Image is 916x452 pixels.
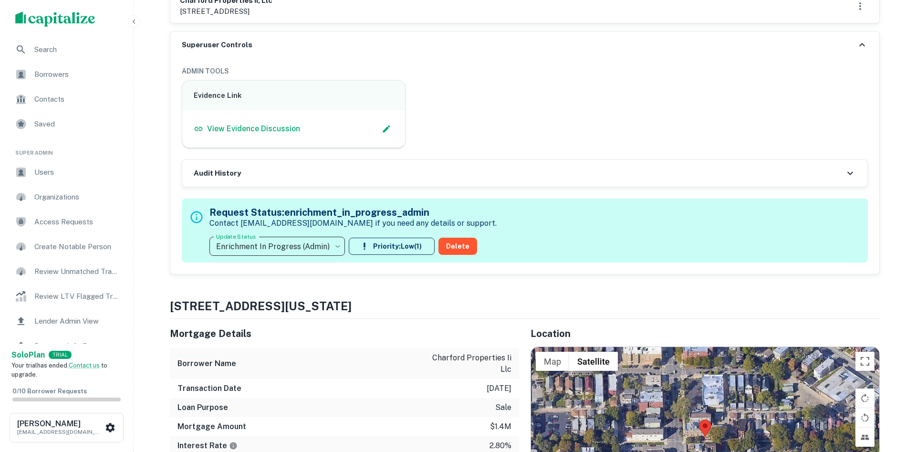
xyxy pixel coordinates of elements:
[194,90,394,101] h6: Evidence Link
[229,441,238,450] svg: The interest rates displayed on the website are for informational purposes only and may be report...
[438,238,477,255] button: Delete
[209,205,497,220] h5: Request Status: enrichment_in_progress_admin
[194,168,241,179] h6: Audit History
[69,362,100,369] a: Contact us
[8,310,125,333] a: Lender Admin View
[170,297,880,315] h4: [STREET_ADDRESS][US_STATE]
[8,113,125,136] a: Saved
[10,413,124,442] button: [PERSON_NAME][EMAIL_ADDRESS][DOMAIN_NAME]
[8,186,125,209] a: Organizations
[209,233,345,260] div: Enrichment In Progress (Admin)
[34,44,120,55] span: Search
[8,38,125,61] a: Search
[489,440,511,452] p: 2.80%
[349,238,435,255] button: Priority:Low(1)
[8,235,125,258] a: Create Notable Person
[34,69,120,80] span: Borrowers
[855,408,874,427] button: Rotate map counterclockwise
[536,352,569,371] button: Show street map
[17,428,103,436] p: [EMAIL_ADDRESS][DOMAIN_NAME]
[487,383,511,394] p: [DATE]
[495,402,511,413] p: sale
[216,232,256,241] label: Update Status
[17,420,103,428] h6: [PERSON_NAME]
[34,241,120,252] span: Create Notable Person
[34,340,120,352] span: Borrower Info Requests
[34,266,120,277] span: Review Unmatched Transactions
[34,291,120,302] span: Review LTV Flagged Transactions
[49,351,72,359] div: TRIAL
[8,210,125,233] a: Access Requests
[34,94,120,105] span: Contacts
[15,11,95,27] img: capitalize-logo.png
[182,66,868,76] h6: ADMIN TOOLS
[8,88,125,111] a: Contacts
[8,63,125,86] a: Borrowers
[8,285,125,308] a: Review LTV Flagged Transactions
[569,352,618,371] button: Show satellite imagery
[379,122,394,136] button: Edit Slack Link
[8,161,125,184] a: Users
[177,358,236,369] h6: Borrower Name
[177,383,241,394] h6: Transaction Date
[868,376,916,421] iframe: Chat Widget
[490,421,511,432] p: $1.4m
[11,350,45,359] strong: Solo Plan
[170,326,519,341] h5: Mortgage Details
[531,326,880,341] h5: Location
[34,216,120,228] span: Access Requests
[8,260,125,283] a: Review Unmatched Transactions
[34,118,120,130] span: Saved
[11,362,107,378] span: Your trial has ended. to upgrade.
[180,6,272,17] p: [STREET_ADDRESS]
[34,315,120,327] span: Lender Admin View
[177,421,246,432] h6: Mortgage Amount
[855,428,874,447] button: Tilt map
[194,123,300,135] a: View Evidence Discussion
[8,137,125,161] li: Super Admin
[207,123,300,135] p: View Evidence Discussion
[182,40,252,51] h6: Superuser Controls
[34,191,120,203] span: Organizations
[855,352,874,371] button: Toggle fullscreen view
[426,352,511,375] p: charford properties ii llc
[177,440,238,452] h6: Interest Rate
[8,335,125,357] a: Borrower Info Requests
[12,388,87,395] span: 0 / 10 Borrower Requests
[209,218,497,229] p: Contact [EMAIL_ADDRESS][DOMAIN_NAME] if you need any details or support.
[855,389,874,408] button: Rotate map clockwise
[177,402,228,413] h6: Loan Purpose
[34,167,120,178] span: Users
[11,349,45,361] a: SoloPlan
